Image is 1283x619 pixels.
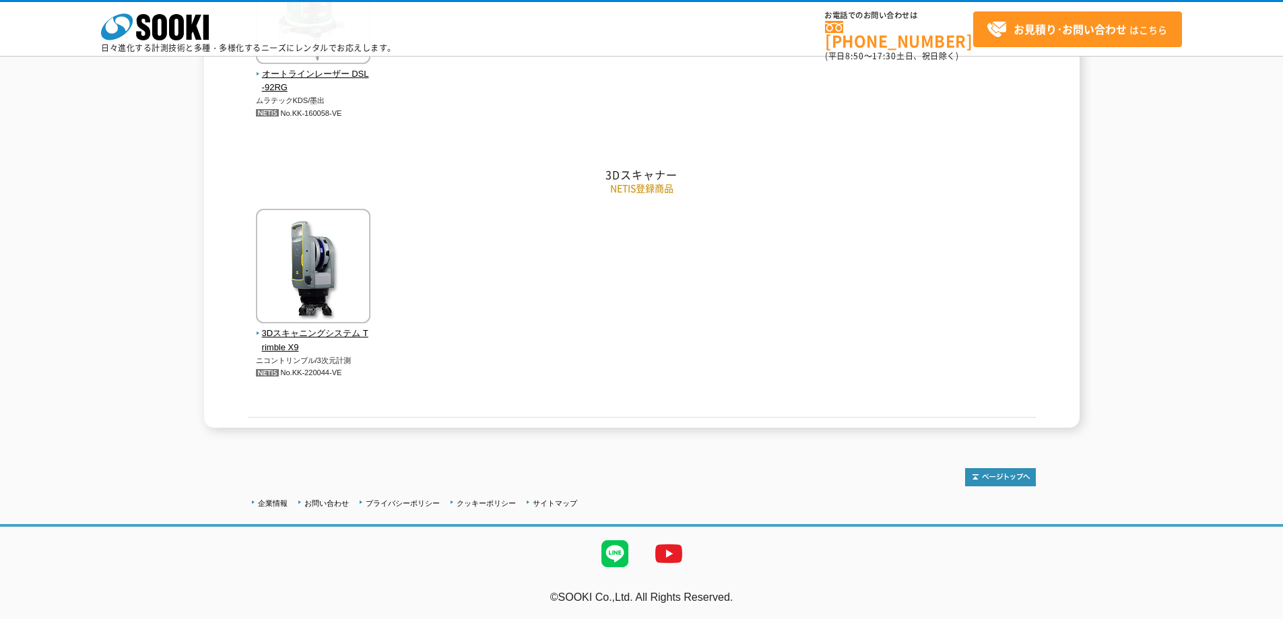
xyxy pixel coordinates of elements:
span: オートラインレーザー DSL-92RG [256,67,371,96]
a: 企業情報 [258,499,288,507]
a: クッキーポリシー [457,499,516,507]
img: トップページへ [965,468,1036,486]
img: YouTube [642,527,696,581]
span: はこちら [987,20,1167,40]
img: LINE [588,527,642,581]
p: ニコントリンブル/3次元計測 [256,355,371,366]
span: 17:30 [872,50,896,62]
h2: 3Dスキャナー [248,168,1036,182]
img: 3Dスキャニングシステム Trimble X9 [256,209,370,327]
p: NETIS登録商品 [248,181,1036,195]
p: No.KK-160058-VE [256,106,371,121]
span: 3Dスキャニングシステム Trimble X9 [256,327,371,355]
a: お見積り･お問い合わせはこちら [973,11,1182,47]
span: お電話でのお問い合わせは [825,11,973,20]
strong: お見積り･お問い合わせ [1014,21,1127,37]
a: サイトマップ [533,499,577,507]
a: [PHONE_NUMBER] [825,21,973,48]
span: (平日 ～ 土日、祝日除く) [825,50,958,62]
p: No.KK-220044-VE [256,366,371,380]
p: 日々進化する計測技術と多種・多様化するニーズにレンタルでお応えします。 [101,44,396,52]
a: 3Dスキャニングシステム Trimble X9 [256,314,371,354]
p: ムラテックKDS/墨出 [256,95,371,106]
a: プライバシーポリシー [366,499,440,507]
a: オートラインレーザー DSL-92RG [256,55,371,95]
a: テストMail [1231,606,1283,617]
a: お問い合わせ [304,499,349,507]
span: 8:50 [845,50,864,62]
